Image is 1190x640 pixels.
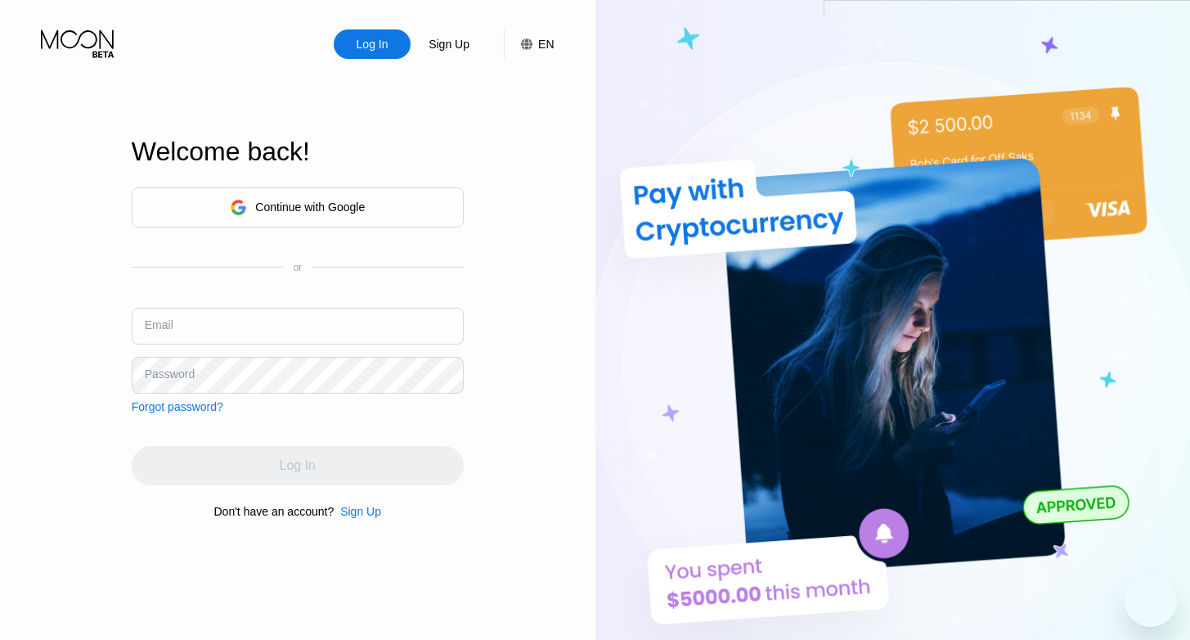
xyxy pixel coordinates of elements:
[145,318,173,331] div: Email
[132,400,223,413] div: Forgot password?
[293,262,302,273] div: or
[334,505,381,518] div: Sign Up
[132,137,464,167] div: Welcome back!
[1125,575,1177,627] iframe: Button to launch messaging window
[334,29,411,59] div: Log In
[145,367,195,381] div: Password
[214,505,335,518] div: Don't have an account?
[132,187,464,228] div: Continue with Google
[255,201,365,214] div: Continue with Google
[411,29,487,59] div: Sign Up
[504,29,554,59] div: EN
[340,505,381,518] div: Sign Up
[355,36,390,52] div: Log In
[538,38,554,51] div: EN
[427,36,471,52] div: Sign Up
